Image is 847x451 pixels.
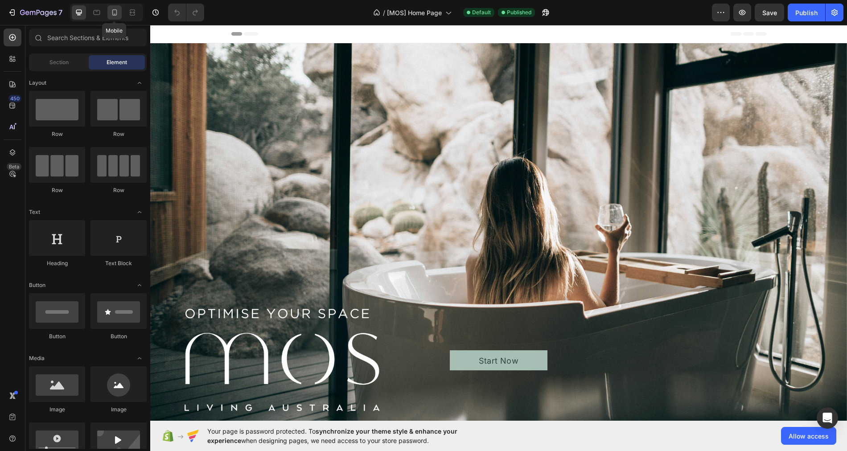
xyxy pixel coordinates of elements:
span: Allow access [789,431,829,441]
span: Toggle open [132,278,147,292]
span: Media [29,354,45,362]
div: Image [29,406,85,414]
button: Allow access [781,427,836,445]
p: Start Now [329,331,368,341]
span: Your page is password protected. To when designing pages, we need access to your store password. [207,426,492,445]
div: Text Block [90,259,147,267]
div: Button [29,332,85,340]
span: Save [762,9,777,16]
p: 7 [58,7,62,18]
iframe: Design area [150,25,847,421]
button: Publish [788,4,825,21]
span: Default [472,8,491,16]
span: / [383,8,385,17]
span: Text [29,208,40,216]
div: Beta [7,163,21,170]
div: Heading [29,259,85,267]
div: Open Intercom Messenger [817,407,838,429]
span: Toggle open [132,205,147,219]
button: 7 [4,4,66,21]
div: Publish [795,8,818,17]
div: Row [29,130,85,138]
span: Toggle open [132,76,147,90]
span: synchronize your theme style & enhance your experience [207,427,457,444]
span: Layout [29,79,46,87]
span: Published [507,8,531,16]
div: Button [90,332,147,340]
div: Row [90,130,147,138]
span: Toggle open [132,351,147,365]
span: Element [107,58,127,66]
span: Button [29,281,45,289]
div: Row [29,186,85,194]
div: Image [90,406,147,414]
div: Undo/Redo [168,4,204,21]
button: Save [755,4,784,21]
input: Search Sections & Elements [29,29,147,46]
span: Section [49,58,69,66]
span: [MOS] Home Page [387,8,442,17]
div: Row [90,186,147,194]
div: 450 [8,95,21,102]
